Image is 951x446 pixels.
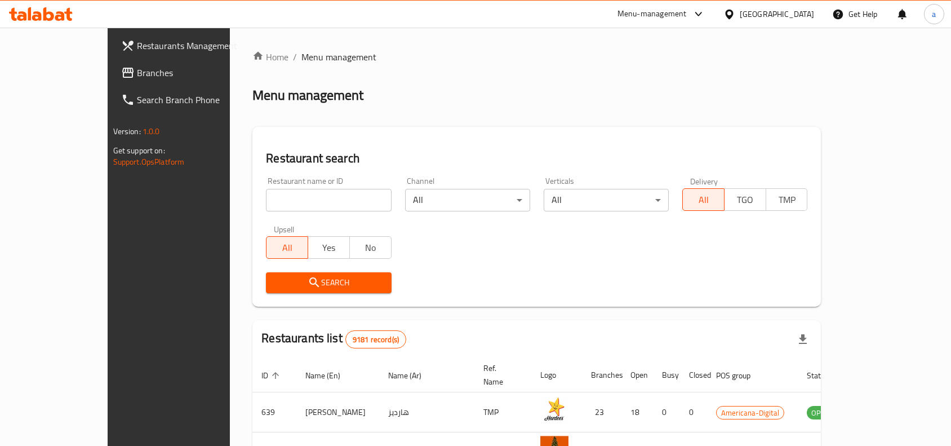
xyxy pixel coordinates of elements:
span: All [271,240,304,256]
span: TMP [771,192,803,208]
th: Open [621,358,653,392]
span: No [354,240,387,256]
span: All [687,192,720,208]
td: TMP [474,392,531,432]
th: Logo [531,358,582,392]
div: Export file [789,326,816,353]
button: Search [266,272,391,293]
span: Name (Ar) [388,369,436,382]
span: 1.0.0 [143,124,160,139]
img: Hardee's [540,396,568,424]
td: 0 [680,392,707,432]
button: No [349,236,392,259]
td: 639 [252,392,296,432]
span: 9181 record(s) [346,334,406,345]
span: a [932,8,936,20]
button: TGO [724,188,766,211]
td: 18 [621,392,653,432]
span: POS group [716,369,765,382]
div: [GEOGRAPHIC_DATA] [740,8,814,20]
button: TMP [766,188,808,211]
button: Yes [308,236,350,259]
span: Yes [313,240,345,256]
td: 23 [582,392,621,432]
span: OPEN [807,407,834,419]
label: Upsell [274,225,295,233]
span: Branches [137,66,257,80]
span: Menu management [301,50,376,64]
nav: breadcrumb [252,50,821,64]
h2: Restaurant search [266,150,807,167]
span: Search [275,276,382,290]
h2: Menu management [252,86,363,104]
span: Search Branch Phone [137,93,257,107]
td: هارديز [379,392,474,432]
td: [PERSON_NAME] [296,392,379,432]
div: All [544,189,669,211]
span: Restaurants Management [137,39,257,52]
h2: Restaurants list [261,330,406,348]
th: Busy [653,358,680,392]
button: All [682,188,725,211]
a: Branches [112,59,266,86]
span: Ref. Name [483,361,518,388]
span: TGO [729,192,762,208]
td: 0 [653,392,680,432]
span: Get support on: [113,143,165,158]
div: Total records count [345,330,406,348]
button: All [266,236,308,259]
a: Support.OpsPlatform [113,154,185,169]
label: Delivery [690,177,718,185]
span: Americana-Digital [717,407,784,419]
div: Menu-management [617,7,687,21]
span: Version: [113,124,141,139]
th: Branches [582,358,621,392]
input: Search for restaurant name or ID.. [266,189,391,211]
a: Home [252,50,288,64]
span: Name (En) [305,369,355,382]
th: Closed [680,358,707,392]
li: / [293,50,297,64]
span: ID [261,369,283,382]
span: Status [807,369,843,382]
a: Search Branch Phone [112,86,266,113]
div: All [405,189,530,211]
a: Restaurants Management [112,32,266,59]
